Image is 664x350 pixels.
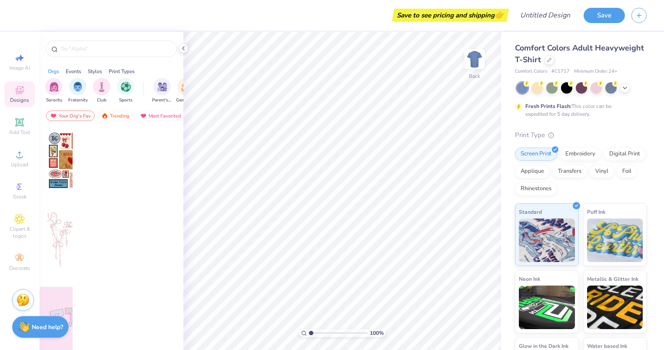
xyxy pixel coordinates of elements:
span: Standard [519,207,542,216]
img: Puff Ink [587,219,643,262]
strong: Fresh Prints Flash: [525,103,571,110]
button: filter button [152,78,172,104]
div: Digital Print [604,148,646,161]
div: Trending [97,111,133,121]
div: Save to see pricing and shipping [394,9,507,22]
div: Transfers [552,165,587,178]
span: Greek [13,193,27,200]
span: Fraternity [68,97,88,104]
span: # C1717 [551,68,570,75]
div: filter for Club [93,78,110,104]
div: Embroidery [560,148,601,161]
img: Metallic & Glitter Ink [587,286,643,329]
span: 100 % [370,329,384,337]
span: Club [97,97,106,104]
span: Game Day [176,97,196,104]
div: Your Org's Fav [46,111,95,121]
span: Add Text [9,129,30,136]
img: Standard [519,219,575,262]
img: Sports Image [121,82,131,92]
span: Minimum Order: 24 + [574,68,618,75]
img: Club Image [97,82,106,92]
img: Neon Ink [519,286,575,329]
span: Designs [10,97,29,104]
img: most_fav.gif [50,113,57,119]
span: Parent's Weekend [152,97,172,104]
button: Save [584,8,625,23]
span: Comfort Colors [515,68,547,75]
span: Metallic & Glitter Ink [587,274,638,283]
span: Neon Ink [519,274,540,283]
div: Events [66,67,81,75]
div: filter for Sports [117,78,134,104]
img: trending.gif [101,113,108,119]
div: Foil [617,165,637,178]
span: Image AI [10,64,30,71]
div: filter for Game Day [176,78,196,104]
span: Puff Ink [587,207,605,216]
img: Parent's Weekend Image [157,82,167,92]
div: Print Type [515,130,647,140]
button: filter button [45,78,63,104]
button: filter button [68,78,88,104]
img: Sorority Image [49,82,59,92]
span: Sports [119,97,133,104]
div: Orgs [48,67,59,75]
input: Try "Alpha" [60,44,171,53]
input: Untitled Design [513,7,577,24]
div: filter for Fraternity [68,78,88,104]
span: Clipart & logos [4,225,35,239]
img: Back [466,50,483,68]
img: Game Day Image [181,82,191,92]
div: filter for Parent's Weekend [152,78,172,104]
span: Comfort Colors Adult Heavyweight T-Shirt [515,43,644,65]
img: most_fav.gif [140,113,147,119]
div: Print Types [109,67,135,75]
span: Sorority [46,97,62,104]
div: Applique [515,165,550,178]
div: Back [469,72,480,80]
div: Styles [88,67,102,75]
div: filter for Sorority [45,78,63,104]
button: filter button [93,78,110,104]
div: Screen Print [515,148,557,161]
button: filter button [117,78,134,104]
div: Vinyl [590,165,614,178]
div: Most Favorited [136,111,185,121]
span: Upload [11,161,28,168]
span: Decorate [9,265,30,272]
div: Rhinestones [515,182,557,195]
span: 👉 [495,10,504,20]
img: Fraternity Image [73,82,83,92]
strong: Need help? [32,323,63,331]
div: This color can be expedited for 5 day delivery. [525,102,632,118]
button: filter button [176,78,196,104]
